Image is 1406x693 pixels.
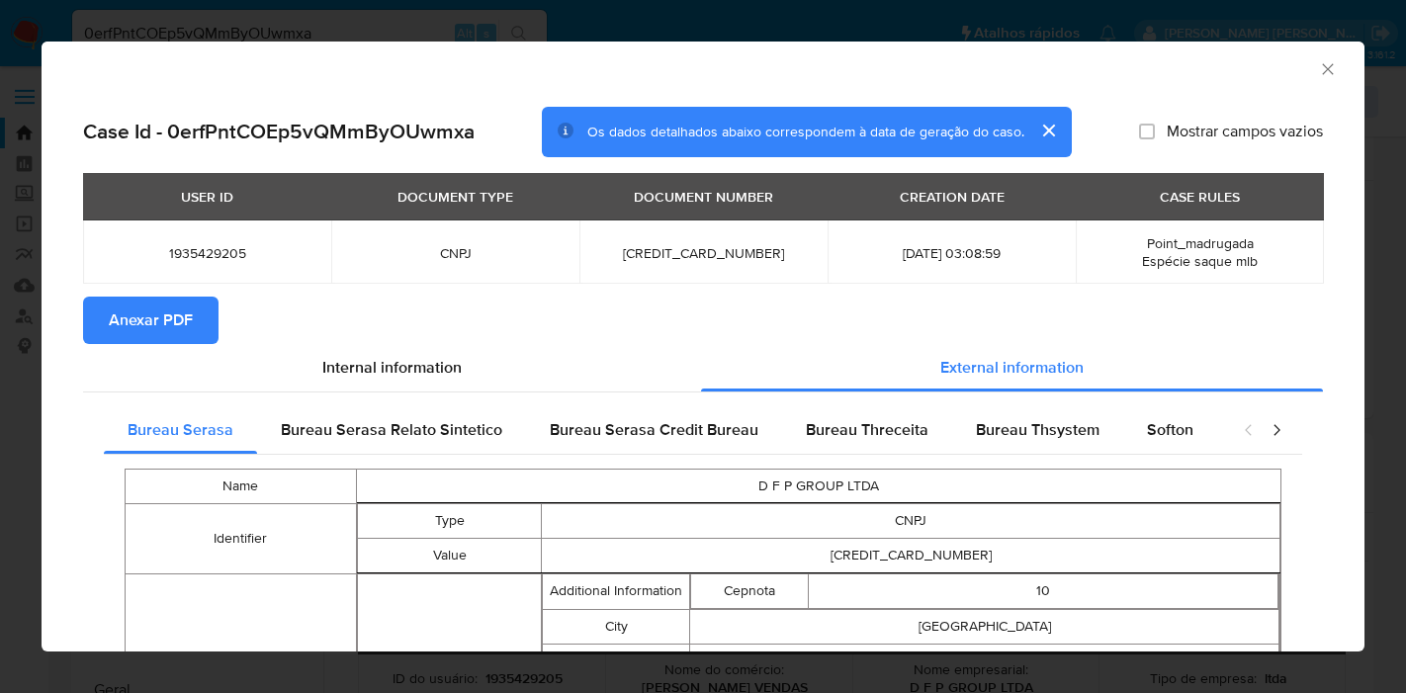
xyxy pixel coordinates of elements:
[126,503,357,573] td: Identifier
[550,418,758,441] span: Bureau Serasa Credit Bureau
[355,244,556,262] span: CNPJ
[603,244,804,262] span: [CREDIT_CARD_NUMBER]
[976,418,1099,441] span: Bureau Thsystem
[542,503,1280,538] td: CNPJ
[1142,251,1258,271] span: Espécie saque mlb
[357,538,542,572] td: Value
[357,503,542,538] td: Type
[169,180,245,214] div: USER ID
[543,573,690,609] td: Additional Information
[1024,107,1072,154] button: cerrar
[940,356,1084,379] span: External information
[622,180,785,214] div: DOCUMENT NUMBER
[356,469,1280,503] td: D F P GROUP LTDA
[1147,233,1254,253] span: Point_madrugada
[109,299,193,342] span: Anexar PDF
[83,297,219,344] button: Anexar PDF
[691,573,809,608] td: Cepnota
[83,119,475,144] h2: Case Id - 0erfPntCOEp5vQMmByOUwmxa
[690,644,1279,678] td: [GEOGRAPHIC_DATA][PERSON_NAME]
[851,244,1052,262] span: [DATE] 03:08:59
[107,244,308,262] span: 1935429205
[690,609,1279,644] td: [GEOGRAPHIC_DATA]
[543,644,690,678] td: Street Address
[1147,418,1193,441] span: Softon
[322,356,462,379] span: Internal information
[888,180,1016,214] div: CREATION DATE
[1139,124,1155,139] input: Mostrar campos vazios
[587,122,1024,141] span: Os dados detalhados abaixo correspondem à data de geração do caso.
[1318,59,1336,77] button: Fechar a janela
[806,418,928,441] span: Bureau Threceita
[543,609,690,644] td: City
[809,573,1278,608] td: 10
[83,344,1323,391] div: Detailed info
[386,180,525,214] div: DOCUMENT TYPE
[126,469,357,503] td: Name
[542,538,1280,572] td: [CREDIT_CARD_NUMBER]
[104,406,1223,454] div: Detailed external info
[1167,122,1323,141] span: Mostrar campos vazios
[128,418,233,441] span: Bureau Serasa
[281,418,502,441] span: Bureau Serasa Relato Sintetico
[42,42,1364,651] div: closure-recommendation-modal
[1148,180,1252,214] div: CASE RULES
